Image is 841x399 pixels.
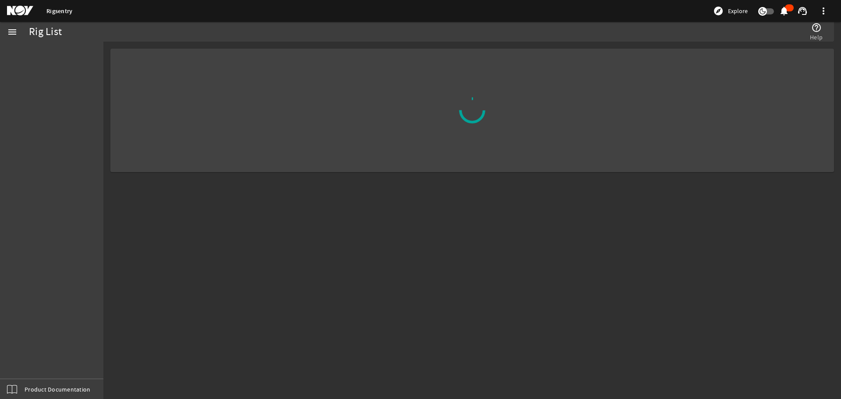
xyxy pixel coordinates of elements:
a: Rigsentry [46,7,72,15]
button: Explore [710,4,751,18]
span: Help [810,33,823,42]
mat-icon: menu [7,27,18,37]
mat-icon: support_agent [797,6,808,16]
div: Rig List [29,28,62,36]
span: Product Documentation [25,385,90,394]
button: more_vert [813,0,834,21]
mat-icon: help_outline [811,22,822,33]
mat-icon: explore [713,6,724,16]
span: Explore [728,7,748,15]
mat-icon: notifications [779,6,789,16]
